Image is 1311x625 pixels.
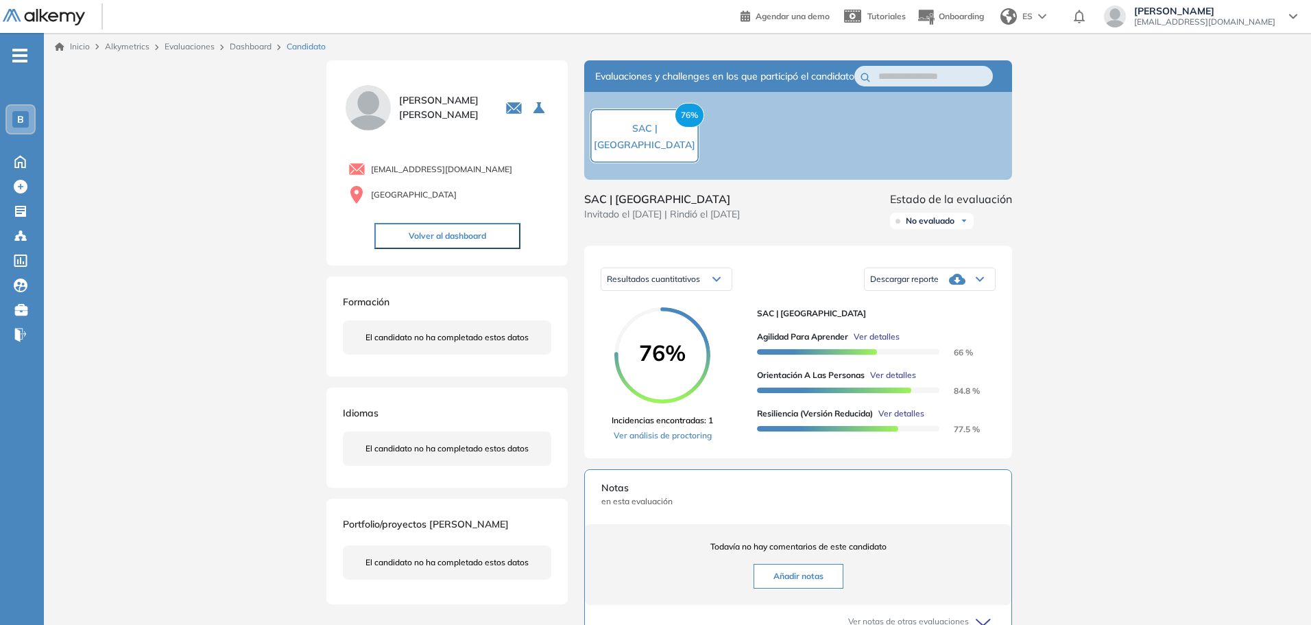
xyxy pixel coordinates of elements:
[399,93,489,122] span: [PERSON_NAME] [PERSON_NAME]
[1038,14,1046,19] img: arrow
[848,331,900,343] button: Ver detalles
[601,481,995,495] span: Notas
[854,331,900,343] span: Ver detalles
[1022,10,1033,23] span: ES
[230,41,272,51] a: Dashboard
[105,41,149,51] span: Alkymetrics
[756,11,830,21] span: Agendar una demo
[614,342,710,364] span: 76%
[906,215,954,226] span: No evaluado
[607,274,700,284] span: Resultados cuantitativos
[757,408,873,420] span: Resiliencia (versión reducida)
[741,7,830,23] a: Agendar una demo
[757,331,848,343] span: Agilidad para Aprender
[287,40,326,53] span: Candidato
[870,274,939,285] span: Descargar reporte
[343,296,389,308] span: Formación
[371,163,512,176] span: [EMAIL_ADDRESS][DOMAIN_NAME]
[12,54,27,57] i: -
[165,41,215,51] a: Evaluaciones
[371,189,457,201] span: [GEOGRAPHIC_DATA]
[595,69,854,84] span: Evaluaciones y challenges en los que participó el candidato
[612,429,713,442] a: Ver análisis de proctoring
[343,407,378,419] span: Idiomas
[890,191,1012,207] span: Estado de la evaluación
[1000,8,1017,25] img: world
[601,495,995,508] span: en esta evaluación
[601,541,995,553] span: Todavía no hay comentarios de este candidato
[594,122,695,151] span: SAC | [GEOGRAPHIC_DATA]
[584,207,740,222] span: Invitado el [DATE] | Rindió el [DATE]
[917,2,984,32] button: Onboarding
[960,217,968,225] img: Ícono de flecha
[365,556,529,569] span: El candidato no ha completado estos datos
[1134,16,1275,27] span: [EMAIL_ADDRESS][DOMAIN_NAME]
[17,114,24,125] span: B
[343,82,394,133] img: PROFILE_MENU_LOGO_USER
[870,369,916,381] span: Ver detalles
[1134,5,1275,16] span: [PERSON_NAME]
[878,408,924,420] span: Ver detalles
[365,443,529,455] span: El candidato no ha completado estos datos
[865,369,916,381] button: Ver detalles
[675,103,704,128] span: 76%
[365,331,529,344] span: El candidato no ha completado estos datos
[939,11,984,21] span: Onboarding
[343,518,509,530] span: Portfolio/proyectos [PERSON_NAME]
[374,223,520,249] button: Volver al dashboard
[867,11,906,21] span: Tutoriales
[3,9,85,26] img: Logo
[754,564,843,589] button: Añadir notas
[937,347,973,357] span: 66 %
[55,40,90,53] a: Inicio
[757,307,985,320] span: SAC | [GEOGRAPHIC_DATA]
[757,369,865,381] span: Orientación a las personas
[937,386,980,396] span: 84.8 %
[584,191,740,207] span: SAC | [GEOGRAPHIC_DATA]
[873,408,924,420] button: Ver detalles
[937,424,980,434] span: 77.5 %
[612,414,713,427] span: Incidencias encontradas: 1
